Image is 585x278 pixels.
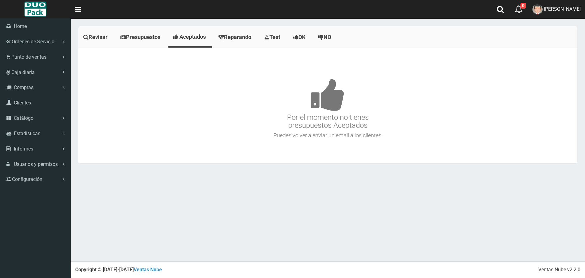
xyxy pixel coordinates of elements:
[11,69,35,75] span: Caja diaria
[14,131,40,136] span: Estadisticas
[179,33,206,40] span: Aceptados
[168,28,212,46] a: Aceptados
[14,146,33,152] span: Informes
[544,6,581,12] span: [PERSON_NAME]
[269,34,280,40] span: Test
[116,28,167,47] a: Presupuestos
[214,28,258,47] a: Reparando
[14,100,31,106] span: Clientes
[126,34,160,40] span: Presupuestos
[14,161,58,167] span: Usuarios y permisos
[24,2,46,17] img: Logo grande
[520,3,526,9] span: 0
[288,28,312,47] a: OK
[12,39,54,45] span: Ordenes de Servicio
[80,132,576,139] h4: Puedes volver a enviar un email a los clientes.
[80,60,576,130] h3: Por el momento no tienes presupuestos Aceptados
[14,23,27,29] span: Home
[224,34,251,40] span: Reparando
[313,28,338,47] a: NO
[134,267,162,272] a: Ventas Nube
[538,266,580,273] div: Ventas Nube v2.2.0
[75,267,162,272] strong: Copyright © [DATE]-[DATE]
[11,54,46,60] span: Punto de ventas
[14,115,33,121] span: Catálogo
[532,4,543,14] img: User Image
[298,34,305,40] span: OK
[78,28,114,47] a: Revisar
[88,34,108,40] span: Revisar
[259,28,287,47] a: Test
[12,176,42,182] span: Configuración
[14,84,33,90] span: Compras
[324,34,331,40] span: NO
